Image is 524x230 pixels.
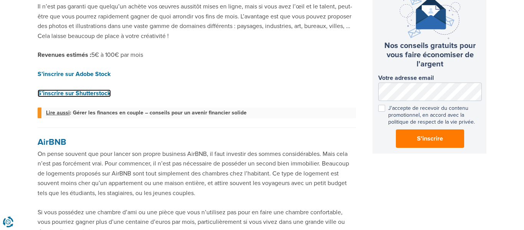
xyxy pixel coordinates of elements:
button: S'inscrire [396,129,464,148]
span: Lire aussi [46,109,70,116]
p: 5€ à 100€ par mois [38,50,356,60]
strong: Revenues estimés : [38,51,91,59]
a: Lire aussi: Gérer les finances en couple – conseils pour un avenir financier solide [46,108,356,118]
a: S’inscrire sur Shutterstock [38,89,111,97]
p: On pense souvent que pour lancer son propre business AirBNB, il faut investir des sommes considér... [38,149,356,199]
a: AirBNB [38,137,66,147]
p: Il n’est pas garanti que quelqu’un achète vos œuvres aussitôt mises en ligne, mais si vous avez l... [38,2,356,41]
label: J'accepte de recevoir du contenu promotionnel, en accord avec la politique de respect de la vie p... [378,105,482,126]
span: S'inscrire [417,134,443,143]
label: Votre adresse email [378,74,482,82]
h3: Nos conseils gratuits pour vous faire économiser de l'argent [378,41,482,69]
iframe: fb:page Facebook Social Plugin [372,172,488,222]
a: S’inscrire sur Adobe Stock [38,70,111,78]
